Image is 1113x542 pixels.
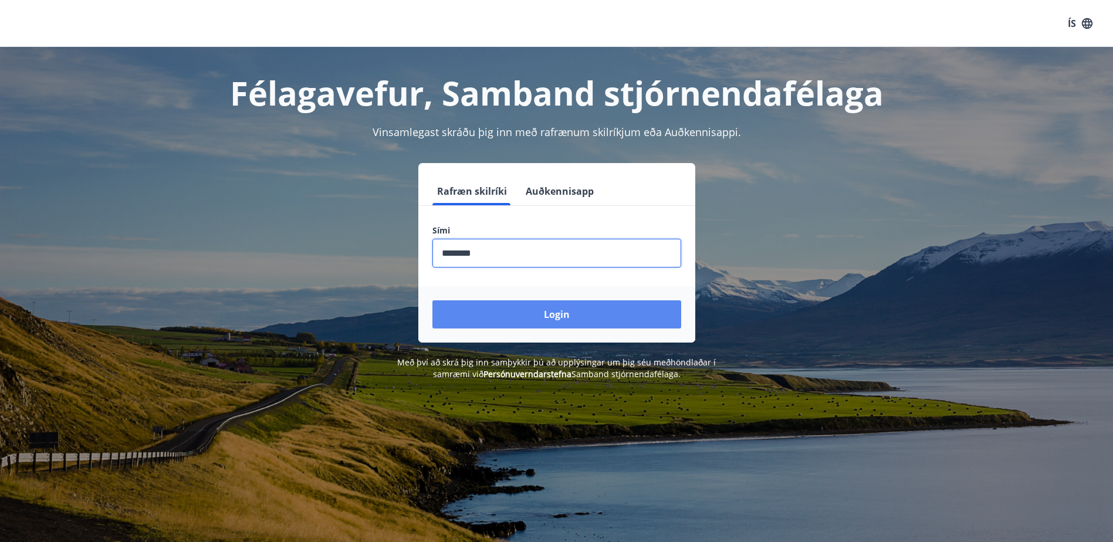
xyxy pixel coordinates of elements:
button: Login [432,300,681,328]
span: Vinsamlegast skráðu þig inn með rafrænum skilríkjum eða Auðkennisappi. [373,125,741,139]
span: Með því að skrá þig inn samþykkir þú að upplýsingar um þig séu meðhöndlaðar í samræmi við Samband... [397,357,716,380]
a: Persónuverndarstefna [483,368,571,380]
button: ÍS [1061,13,1099,34]
button: Auðkennisapp [521,177,598,205]
label: Sími [432,225,681,236]
button: Rafræn skilríki [432,177,512,205]
h1: Félagavefur, Samband stjórnendafélaga [148,70,965,115]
